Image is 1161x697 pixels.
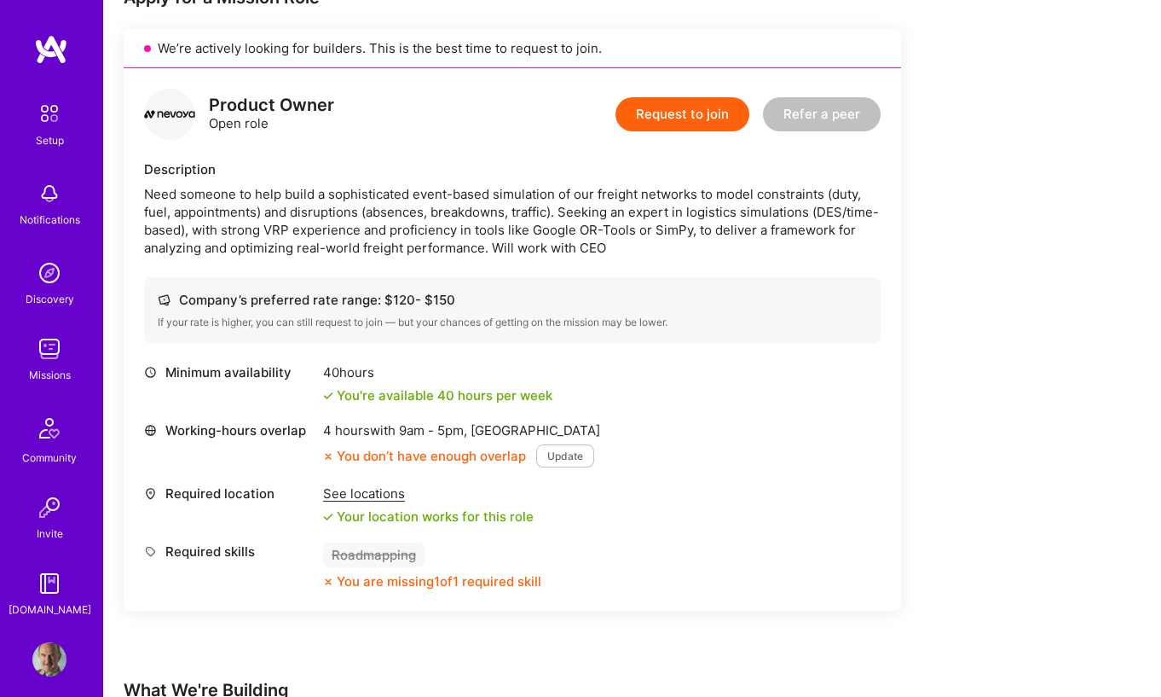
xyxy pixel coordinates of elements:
[144,543,315,561] div: Required skills
[34,34,68,65] img: logo
[323,391,333,401] i: icon Check
[323,485,534,502] div: See locations
[144,185,881,257] div: Need someone to help build a sophisticated event-based simulation of our freight networks to mode...
[396,422,471,439] span: 9am - 5pm ,
[29,366,71,384] div: Missions
[144,366,157,379] i: icon Clock
[209,96,334,114] div: Product Owner
[32,256,66,290] img: discovery
[323,543,425,567] div: Roadmapping
[26,290,74,308] div: Discovery
[32,566,66,601] img: guide book
[144,545,157,558] i: icon Tag
[323,386,552,404] div: You're available 40 hours per week
[32,491,66,525] img: Invite
[9,601,91,619] div: [DOMAIN_NAME]
[20,211,80,229] div: Notifications
[323,451,333,462] i: icon CloseOrange
[158,316,867,329] div: If your rate is higher, you can still request to join — but your chances of getting on the missio...
[32,642,66,677] img: User Avatar
[32,177,66,211] img: bell
[36,131,64,149] div: Setup
[615,97,749,131] button: Request to join
[323,577,333,587] i: icon CloseOrange
[536,444,594,468] button: Update
[124,29,901,68] div: We’re actively looking for builders. This is the best time to request to join.
[144,424,157,437] i: icon World
[323,421,600,439] div: 4 hours with [GEOGRAPHIC_DATA]
[144,485,315,502] div: Required location
[144,160,881,178] div: Description
[323,512,333,522] i: icon Check
[144,363,315,381] div: Minimum availability
[144,487,157,500] i: icon Location
[209,96,334,132] div: Open role
[323,508,534,526] div: Your location works for this role
[158,291,867,309] div: Company’s preferred rate range: $ 120 - $ 150
[323,447,526,465] div: You don’t have enough overlap
[22,449,77,467] div: Community
[32,332,66,366] img: teamwork
[763,97,881,131] button: Refer a peer
[28,642,71,677] a: User Avatar
[32,96,67,131] img: setup
[158,293,170,306] i: icon Cash
[144,421,315,439] div: Working-hours overlap
[323,363,552,381] div: 40 hours
[37,525,63,543] div: Invite
[337,572,541,590] div: You are missing 1 of 1 required skill
[29,408,70,449] img: Community
[144,89,195,140] img: logo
